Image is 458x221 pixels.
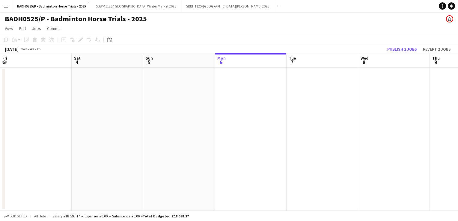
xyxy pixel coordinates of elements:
[52,214,189,218] div: Salary £18 593.17 + Expenses £0.00 + Subsistence £0.00 =
[1,59,7,66] span: 3
[143,214,189,218] span: Total Budgeted £18 593.17
[33,214,47,218] span: All jobs
[47,26,61,31] span: Comms
[10,214,27,218] span: Budgeted
[2,25,16,32] a: View
[360,59,368,66] span: 8
[361,55,368,61] span: Wed
[145,59,153,66] span: 5
[12,0,91,12] button: BADH0525/P - Badminton Horse Trials - 2025
[30,25,43,32] a: Jobs
[32,26,41,31] span: Jobs
[37,47,43,51] div: BST
[73,59,81,66] span: 4
[5,46,19,52] div: [DATE]
[288,59,296,66] span: 7
[91,0,181,12] button: SBWM1125/[GEOGRAPHIC_DATA] Winter Market 2025
[217,55,226,61] span: Mon
[431,59,440,66] span: 9
[2,55,7,61] span: Fri
[289,55,296,61] span: Tue
[3,213,28,220] button: Budgeted
[385,45,419,53] button: Publish 2 jobs
[20,47,35,51] span: Week 40
[446,15,453,22] app-user-avatar: Grace Shorten
[17,25,28,32] a: Edit
[5,14,147,23] h1: BADH0525/P - Badminton Horse Trials - 2025
[5,26,13,31] span: View
[74,55,81,61] span: Sat
[432,55,440,61] span: Thu
[45,25,63,32] a: Comms
[421,45,453,53] button: Revert 2 jobs
[146,55,153,61] span: Sun
[19,26,26,31] span: Edit
[181,0,274,12] button: SBBH1125/[GEOGRAPHIC_DATA][PERSON_NAME] 2025
[216,59,226,66] span: 6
